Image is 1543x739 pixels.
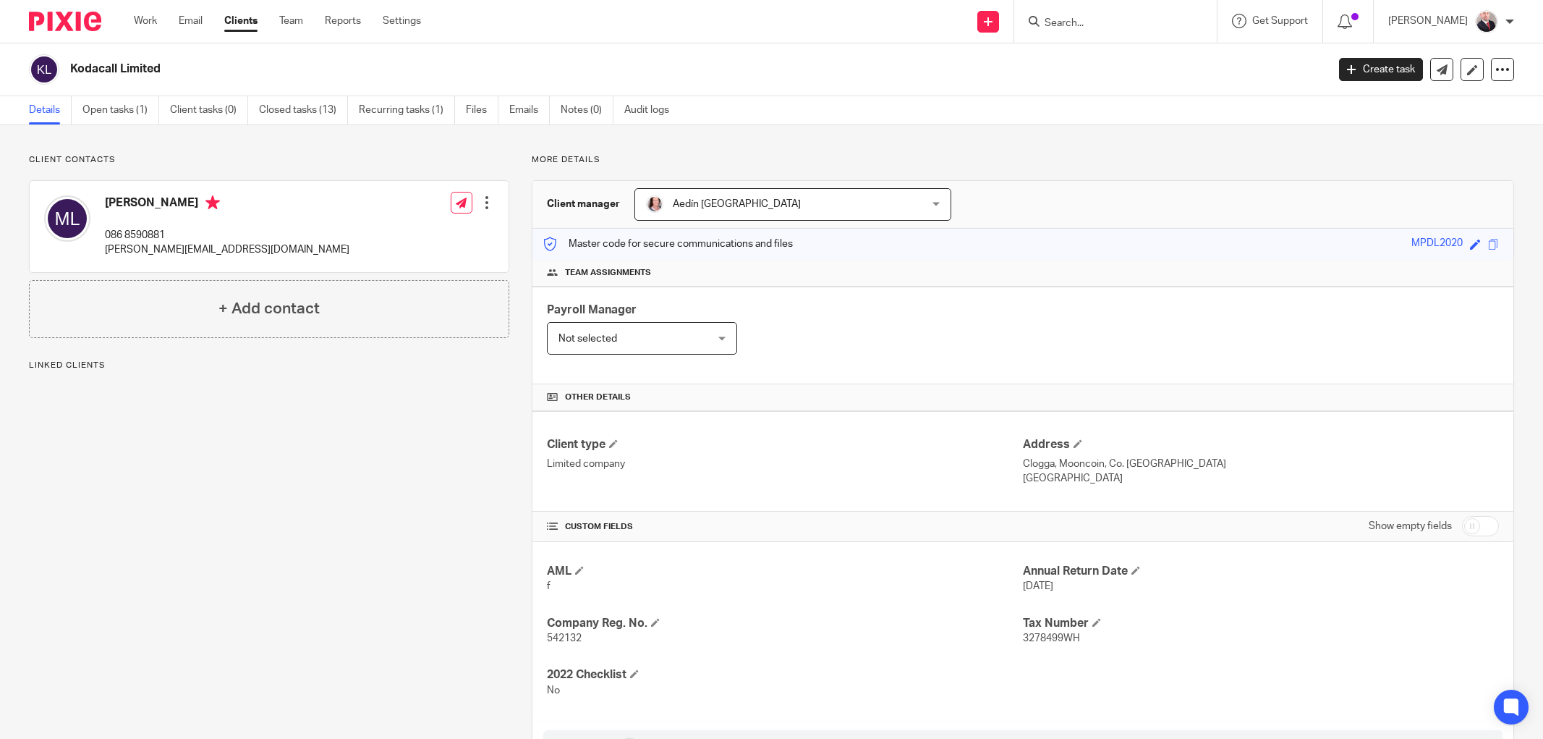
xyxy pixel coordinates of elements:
[1023,581,1053,591] span: [DATE]
[547,437,1023,452] h4: Client type
[558,334,617,344] span: Not selected
[1023,457,1499,471] p: Clogga, Mooncoin, Co. [GEOGRAPHIC_DATA]
[1388,14,1468,28] p: [PERSON_NAME]
[547,685,560,696] span: No
[29,12,101,31] img: Pixie
[673,199,801,209] span: Aedín [GEOGRAPHIC_DATA]
[1252,16,1308,26] span: Get Support
[29,54,59,85] img: svg%3E
[547,564,1023,579] h4: AML
[105,242,349,257] p: [PERSON_NAME][EMAIL_ADDRESS][DOMAIN_NAME]
[547,616,1023,631] h4: Company Reg. No.
[509,96,550,124] a: Emails
[218,297,320,320] h4: + Add contact
[466,96,498,124] a: Files
[547,304,637,316] span: Payroll Manager
[565,392,631,403] span: Other details
[179,14,203,28] a: Email
[1023,437,1499,452] h4: Address
[1369,519,1452,533] label: Show empty fields
[1475,10,1498,33] img: ComerfordFoley-30PS%20-%20Ger%201.jpg
[1023,471,1499,486] p: [GEOGRAPHIC_DATA]
[1023,564,1499,579] h4: Annual Return Date
[224,14,258,28] a: Clients
[325,14,361,28] a: Reports
[624,96,680,124] a: Audit logs
[543,237,793,251] p: Master code for secure communications and files
[547,521,1023,533] h4: CUSTOM FIELDS
[1023,633,1080,643] span: 3278499WH
[134,14,157,28] a: Work
[561,96,613,124] a: Notes (0)
[29,96,72,124] a: Details
[547,667,1023,683] h4: 2022 Checklist
[82,96,159,124] a: Open tasks (1)
[279,14,303,28] a: Team
[1339,58,1423,81] a: Create task
[70,62,1068,77] h2: Kodacall Limited
[44,195,90,242] img: svg%3E
[646,195,663,213] img: ComerfordFoley-37PS%20-%20Aedin%201.jpg
[29,154,509,166] p: Client contacts
[29,360,509,371] p: Linked clients
[383,14,421,28] a: Settings
[359,96,455,124] a: Recurring tasks (1)
[547,581,551,591] span: f
[1023,616,1499,631] h4: Tax Number
[547,457,1023,471] p: Limited company
[105,228,349,242] p: 086 8590881
[532,154,1514,166] p: More details
[259,96,348,124] a: Closed tasks (13)
[1043,17,1173,30] input: Search
[170,96,248,124] a: Client tasks (0)
[547,197,620,211] h3: Client manager
[547,633,582,643] span: 542132
[205,195,220,210] i: Primary
[565,267,651,279] span: Team assignments
[1411,236,1463,253] div: MPDL2020
[105,195,349,214] h4: [PERSON_NAME]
